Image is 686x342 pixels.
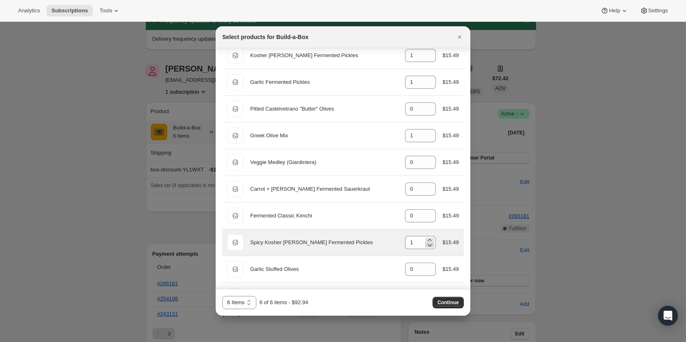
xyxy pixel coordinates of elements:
[442,51,459,60] div: $15.49
[433,297,464,308] button: Continue
[250,185,398,193] div: Carrot + [PERSON_NAME] Fermented Sauerkraut
[222,33,308,41] h2: Select products for Build-a-Box
[442,265,459,273] div: $15.49
[249,288,400,304] div: LiveBrine Probiotic Pickle Juice: Classic Kosher [PERSON_NAME]
[250,78,398,86] div: Garlic Fermented Pickles
[635,5,673,16] button: Settings
[18,7,40,14] span: Analytics
[609,7,620,14] span: Help
[648,7,668,14] span: Settings
[13,5,45,16] button: Analytics
[51,7,88,14] span: Subscriptions
[250,212,398,220] div: Fermented Classic Kimchi
[99,7,112,14] span: Tools
[250,51,398,60] div: Kosher [PERSON_NAME] Fermented Pickles
[442,158,459,166] div: $15.49
[250,105,398,113] div: Pitted Castelvetrano "Butter" Olives
[94,5,125,16] button: Tools
[437,299,459,306] span: Continue
[260,298,308,307] div: 6 of 6 items - $92.94
[596,5,633,16] button: Help
[46,5,93,16] button: Subscriptions
[250,238,398,247] div: Spicy Kosher [PERSON_NAME] Fermented Pickles
[250,158,398,166] div: Veggie Medley (Giardiniera)
[454,31,465,43] button: Close
[442,105,459,113] div: $15.49
[442,212,459,220] div: $15.49
[442,185,459,193] div: $15.49
[442,238,459,247] div: $15.49
[250,132,398,140] div: Greek Olive Mix
[442,132,459,140] div: $15.49
[658,306,678,326] div: Open Intercom Messenger
[250,265,398,273] div: Garlic Stuffed Olives
[442,78,459,86] div: $15.49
